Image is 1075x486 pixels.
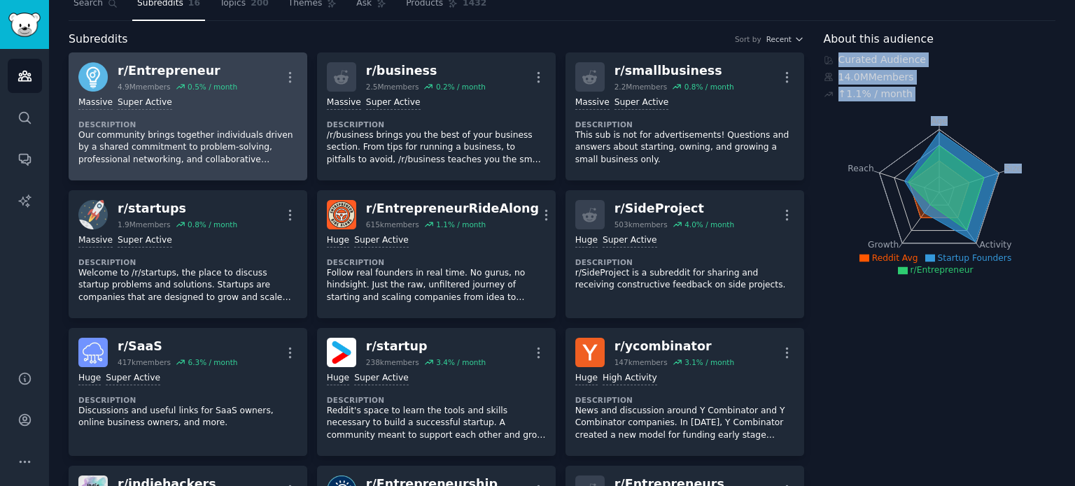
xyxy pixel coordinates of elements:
[614,200,734,217] div: r/ SideProject
[614,220,668,229] div: 503k members
[824,70,1056,85] div: 14.0M Members
[317,52,556,180] a: r/business2.5Mmembers0.2% / monthMassiveSuper ActiveDescription/r/business brings you the best of...
[366,200,539,217] div: r/ EntrepreneurRideAlong
[766,34,804,44] button: Recent
[824,52,1056,67] div: Curated Audience
[766,34,792,44] span: Recent
[118,62,237,80] div: r/ Entrepreneur
[824,31,934,48] span: About this audience
[366,357,419,367] div: 238k members
[366,220,419,229] div: 615k members
[118,97,172,110] div: Super Active
[575,395,794,405] dt: Description
[614,357,668,367] div: 147k members
[911,265,974,275] span: r/Entrepreneur
[614,338,734,355] div: r/ ycombinator
[436,357,486,367] div: 3.4 % / month
[575,372,598,385] div: Huge
[366,338,486,355] div: r/ startup
[565,52,804,180] a: r/smallbusiness2.2Mmembers0.8% / monthMassiveSuper ActiveDescriptionThis sub is not for advertise...
[614,82,668,92] div: 2.2M members
[366,82,419,92] div: 2.5M members
[1004,163,1022,173] tspan: Size
[118,200,237,217] div: r/ startups
[436,220,486,229] div: 1.1 % / month
[565,328,804,456] a: ycombinatorr/ycombinator147kmembers3.1% / monthHugeHigh ActivityDescriptionNews and discussion ar...
[575,405,794,442] p: News and discussion around Y Combinator and Y Combinator companies. In [DATE], Y Combinator creat...
[118,234,172,248] div: Super Active
[436,82,486,92] div: 0.2 % / month
[69,190,307,318] a: startupsr/startups1.9Mmembers0.8% / monthMassiveSuper ActiveDescriptionWelcome to /r/startups, th...
[735,34,761,44] div: Sort by
[327,338,356,367] img: startup
[575,129,794,166] p: This sub is not for advertisements! Questions and answers about starting, owning, and growing a s...
[327,395,546,405] dt: Description
[78,234,113,248] div: Massive
[78,405,297,429] p: Discussions and useful links for SaaS owners, online business owners, and more.
[327,372,349,385] div: Huge
[317,190,556,318] a: EntrepreneurRideAlongr/EntrepreneurRideAlong615kmembers1.1% / monthHugeSuper ActiveDescriptionFol...
[684,357,734,367] div: 3.1 % / month
[979,240,1011,250] tspan: Activity
[931,116,948,126] tspan: Age
[354,234,409,248] div: Super Active
[938,253,1012,263] span: Startup Founders
[118,357,171,367] div: 417k members
[366,97,421,110] div: Super Active
[327,120,546,129] dt: Description
[78,257,297,267] dt: Description
[78,62,108,92] img: Entrepreneur
[327,257,546,267] dt: Description
[188,220,237,229] div: 0.8 % / month
[78,200,108,229] img: startups
[872,253,918,263] span: Reddit Avg
[354,372,409,385] div: Super Active
[603,234,657,248] div: Super Active
[118,220,171,229] div: 1.9M members
[868,240,899,250] tspan: Growth
[106,372,160,385] div: Super Active
[188,82,237,92] div: 0.5 % / month
[69,52,307,180] a: Entrepreneurr/Entrepreneur4.9Mmembers0.5% / monthMassiveSuper ActiveDescriptionOur community brin...
[327,234,349,248] div: Huge
[188,357,237,367] div: 6.3 % / month
[848,163,874,173] tspan: Reach
[118,338,237,355] div: r/ SaaS
[575,234,598,248] div: Huge
[78,129,297,166] p: Our community brings together individuals driven by a shared commitment to problem-solving, profe...
[78,338,108,367] img: SaaS
[575,338,605,367] img: ycombinator
[78,395,297,405] dt: Description
[684,220,734,229] div: 4.0 % / month
[327,200,356,229] img: EntrepreneurRideAlong
[614,97,669,110] div: Super Active
[69,328,307,456] a: SaaSr/SaaS417kmembers6.3% / monthHugeSuper ActiveDescriptionDiscussions and useful links for SaaS...
[575,257,794,267] dt: Description
[317,328,556,456] a: startupr/startup238kmembers3.4% / monthHugeSuper ActiveDescriptionReddit's space to learn the too...
[565,190,804,318] a: r/SideProject503kmembers4.0% / monthHugeSuper ActiveDescriptionr/SideProject is a subreddit for s...
[575,97,610,110] div: Massive
[838,87,913,101] div: ↑ 1.1 % / month
[8,13,41,37] img: GummySearch logo
[69,31,128,48] span: Subreddits
[78,372,101,385] div: Huge
[327,405,546,442] p: Reddit's space to learn the tools and skills necessary to build a successful startup. A community...
[684,82,734,92] div: 0.8 % / month
[327,267,546,304] p: Follow real founders in real time. No gurus, no hindsight. Just the raw, unfiltered journey of st...
[603,372,657,385] div: High Activity
[327,97,361,110] div: Massive
[78,267,297,304] p: Welcome to /r/startups, the place to discuss startup problems and solutions. Startups are compani...
[327,129,546,166] p: /r/business brings you the best of your business section. From tips for running a business, to pi...
[575,267,794,292] p: r/SideProject is a subreddit for sharing and receiving constructive feedback on side projects.
[575,120,794,129] dt: Description
[78,120,297,129] dt: Description
[366,62,486,80] div: r/ business
[118,82,171,92] div: 4.9M members
[614,62,734,80] div: r/ smallbusiness
[78,97,113,110] div: Massive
